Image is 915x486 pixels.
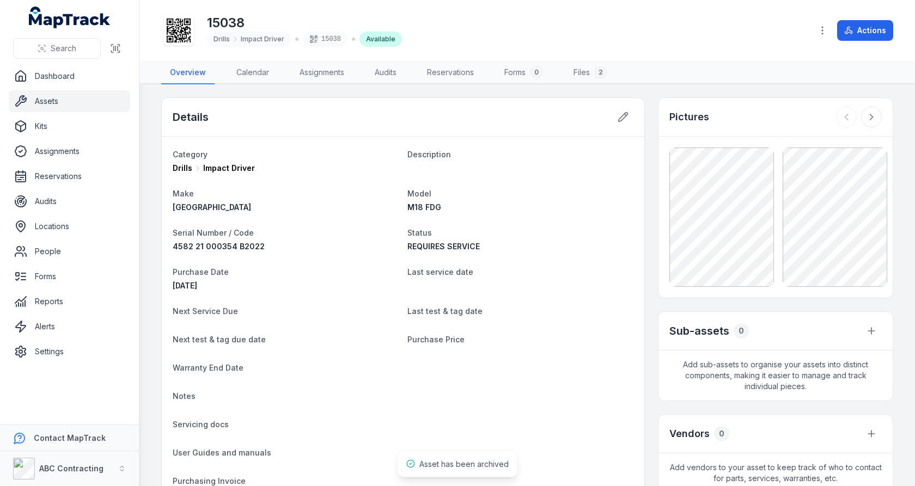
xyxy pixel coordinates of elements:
a: Locations [9,216,130,237]
div: 0 [530,66,543,79]
span: Impact Driver [241,35,284,44]
a: People [9,241,130,262]
span: Last test & tag date [407,306,483,316]
span: Make [173,189,194,198]
span: Next test & tag due date [173,335,266,344]
div: 0 [714,426,729,441]
button: Search [13,38,101,59]
a: Settings [9,341,130,362]
span: M18 FDG [407,202,441,212]
h3: Pictures [669,109,709,125]
span: Add sub-assets to organise your assets into distinct components, making it easier to manage and t... [658,350,893,401]
a: Audits [366,61,405,84]
a: MapTrack [29,7,111,28]
span: Category [173,150,208,159]
strong: Contact MapTrack [34,433,106,442]
h2: Sub-assets [669,323,729,339]
span: User Guides and manuals [173,448,271,457]
span: Search [51,43,76,54]
button: Actions [837,20,893,41]
a: Assignments [9,140,130,162]
h1: 15038 [207,14,402,32]
a: Reservations [418,61,483,84]
span: Notes [173,391,196,401]
a: Calendar [228,61,278,84]
div: Available [359,32,402,47]
span: Purchase Date [173,267,229,276]
a: Kits [9,115,130,137]
span: Model [407,189,431,198]
a: Dashboard [9,65,130,87]
span: Drills [213,35,230,44]
span: Next Service Due [173,306,238,316]
span: Warranty End Date [173,363,243,372]
time: 29/08/2025, 12:00:00 am [173,281,197,290]
span: Servicing docs [173,420,229,429]
span: Purchasing Invoice [173,476,246,485]
a: Reports [9,291,130,312]
span: [GEOGRAPHIC_DATA] [173,202,251,212]
div: 2 [594,66,607,79]
h3: Vendors [669,426,710,441]
span: Last service date [407,267,473,276]
a: Forms [9,266,130,287]
span: Purchase Price [407,335,465,344]
span: [DATE] [173,281,197,290]
a: Alerts [9,316,130,337]
a: Overview [161,61,215,84]
span: Serial Number / Code [173,228,254,237]
a: Audits [9,190,130,212]
span: Impact Driver [203,163,255,174]
strong: ABC Contracting [39,464,103,473]
a: Assets [9,90,130,112]
span: 4582 21 000354 B2022 [173,242,265,251]
span: REQUIRES SERVICE [407,242,480,251]
span: Description [407,150,451,159]
h2: Details [173,109,209,125]
a: Reservations [9,165,130,187]
span: Drills [173,163,192,174]
div: 15038 [303,32,347,47]
span: Asset has been archived [419,459,509,469]
div: 0 [734,323,749,339]
a: Forms0 [496,61,552,84]
a: Assignments [291,61,353,84]
a: Files2 [565,61,616,84]
span: Status [407,228,432,237]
